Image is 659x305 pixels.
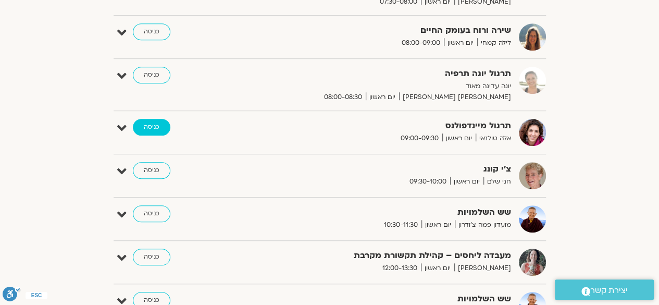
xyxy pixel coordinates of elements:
[421,263,454,274] span: יום ראשון
[133,67,170,83] a: כניסה
[256,249,511,263] strong: מעבדה ליחסים – קהילת תקשורת מקרבת
[366,92,399,103] span: יום ראשון
[406,176,450,187] span: 09:30-10:00
[256,67,511,81] strong: תרגול יוגה תרפיה
[399,92,511,103] span: [PERSON_NAME] [PERSON_NAME]
[590,284,628,298] span: יצירת קשר
[444,38,477,48] span: יום ראשון
[454,263,511,274] span: [PERSON_NAME]
[442,133,476,144] span: יום ראשון
[450,176,483,187] span: יום ראשון
[133,249,170,265] a: כניסה
[398,38,444,48] span: 08:00-09:00
[256,162,511,176] strong: צ'י קונג
[455,219,511,230] span: מועדון פמה צ'ודרון
[476,133,511,144] span: אלה טולנאי
[256,119,511,133] strong: תרגול מיינדפולנס
[477,38,511,48] span: לילה קמחי
[133,162,170,179] a: כניסה
[483,176,511,187] span: חני שלם
[133,119,170,136] a: כניסה
[133,23,170,40] a: כניסה
[256,23,511,38] strong: שירה ורוח בעומק החיים
[320,92,366,103] span: 08:00-08:30
[256,205,511,219] strong: שש השלמויות
[380,219,421,230] span: 10:30-11:30
[256,81,511,92] p: יוגה עדינה מאוד
[555,279,654,300] a: יצירת קשר
[133,205,170,222] a: כניסה
[379,263,421,274] span: 12:00-13:30
[421,219,455,230] span: יום ראשון
[397,133,442,144] span: 09:00-09:30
